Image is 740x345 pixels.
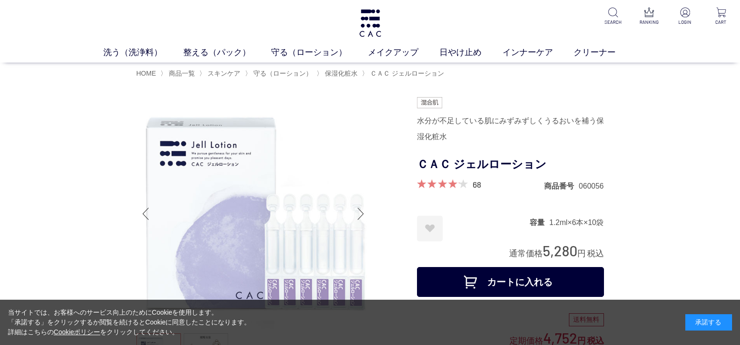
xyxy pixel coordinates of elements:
[368,46,439,59] a: メイクアップ
[710,7,733,26] a: CART
[473,179,481,190] a: 68
[103,46,183,59] a: 洗う（洗浄料）
[137,195,155,232] div: Previous slide
[638,19,661,26] p: RANKING
[544,181,579,191] dt: 商品番号
[245,69,315,78] li: 〉
[710,19,733,26] p: CART
[160,69,197,78] li: 〉
[358,9,382,37] img: logo
[137,70,156,77] a: HOME
[316,69,360,78] li: 〉
[206,70,240,77] a: スキンケア
[574,46,637,59] a: クリーナー
[271,46,368,59] a: 守る（ローション）
[8,308,251,337] div: 当サイトでは、お客様へのサービス向上のためにCookieを使用します。 「承諾する」をクリックするか閲覧を続けるとCookieに同意したことになります。 詳細はこちらの をクリックしてください。
[579,181,603,191] dd: 060056
[417,154,604,175] h1: ＣＡＣ ジェルローション
[183,46,272,59] a: 整える（パック）
[674,7,697,26] a: LOGIN
[602,19,625,26] p: SEARCH
[417,216,443,241] a: お気に入りに登録する
[370,70,444,77] span: ＣＡＣ ジェルローション
[54,328,101,336] a: Cookieポリシー
[362,69,446,78] li: 〉
[251,70,312,77] a: 守る（ローション）
[325,70,358,77] span: 保湿化粧水
[602,7,625,26] a: SEARCH
[167,70,195,77] a: 商品一覧
[169,70,195,77] span: 商品一覧
[509,249,543,258] span: 通常価格
[352,195,370,232] div: Next slide
[577,249,586,258] span: 円
[199,69,243,78] li: 〉
[587,249,604,258] span: 税込
[439,46,503,59] a: 日やけ止め
[253,70,312,77] span: 守る（ローション）
[530,218,549,227] dt: 容量
[417,113,604,145] div: 水分が不足している肌にみずみずしくうるおいを補う保湿化粧水
[543,242,577,259] span: 5,280
[638,7,661,26] a: RANKING
[208,70,240,77] span: スキンケア
[137,97,370,331] img: ＣＡＣ ジェルローション
[417,97,442,108] img: 混合肌
[417,267,604,297] button: カートに入れる
[549,218,604,227] dd: 1.2ml×6本×10袋
[685,314,732,331] div: 承諾する
[368,70,444,77] a: ＣＡＣ ジェルローション
[503,46,574,59] a: インナーケア
[674,19,697,26] p: LOGIN
[323,70,358,77] a: 保湿化粧水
